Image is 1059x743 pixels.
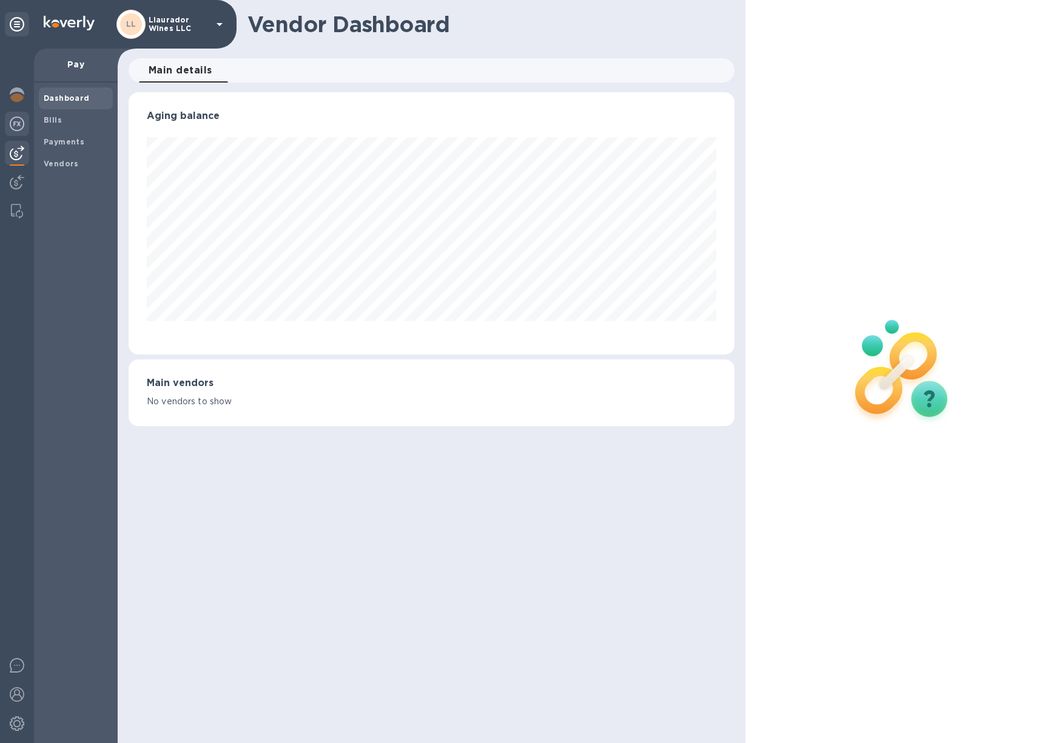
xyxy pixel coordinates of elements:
h1: Vendor Dashboard [247,12,726,37]
p: No vendors to show [147,395,716,408]
b: Dashboard [44,93,90,103]
b: LL [126,19,136,29]
p: Llaurador Wines LLC [149,16,209,33]
b: Vendors [44,159,79,168]
b: Bills [44,115,62,124]
img: Foreign exchange [10,117,24,131]
b: Payments [44,137,84,146]
img: Logo [44,16,95,30]
h3: Aging balance [147,110,716,122]
span: Main details [149,62,212,79]
h3: Main vendors [147,378,716,389]
p: Pay [44,58,108,70]
div: Unpin categories [5,12,29,36]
